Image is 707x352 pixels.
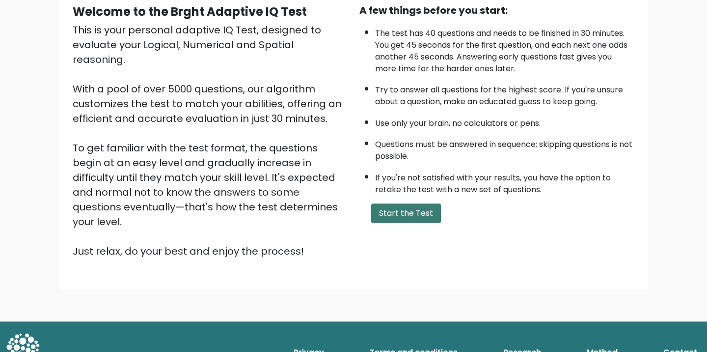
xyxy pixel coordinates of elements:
[73,3,307,20] b: Welcome to the Brght Adaptive IQ Test
[73,23,348,259] div: This is your personal adaptive IQ Test, designed to evaluate your Logical, Numerical and Spatial ...
[371,204,441,223] button: Start the Test
[359,3,634,18] div: A few things before you start:
[375,79,634,108] li: Try to answer all questions for the highest score. If you're unsure about a question, make an edu...
[375,23,634,75] li: The test has 40 questions and needs to be finished in 30 minutes. You get 45 seconds for the firs...
[375,113,634,129] li: Use only your brain, no calculators or pens.
[375,167,634,196] li: If you're not satisfied with your results, you have the option to retake the test with a new set ...
[375,134,634,162] li: Questions must be answered in sequence; skipping questions is not possible.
